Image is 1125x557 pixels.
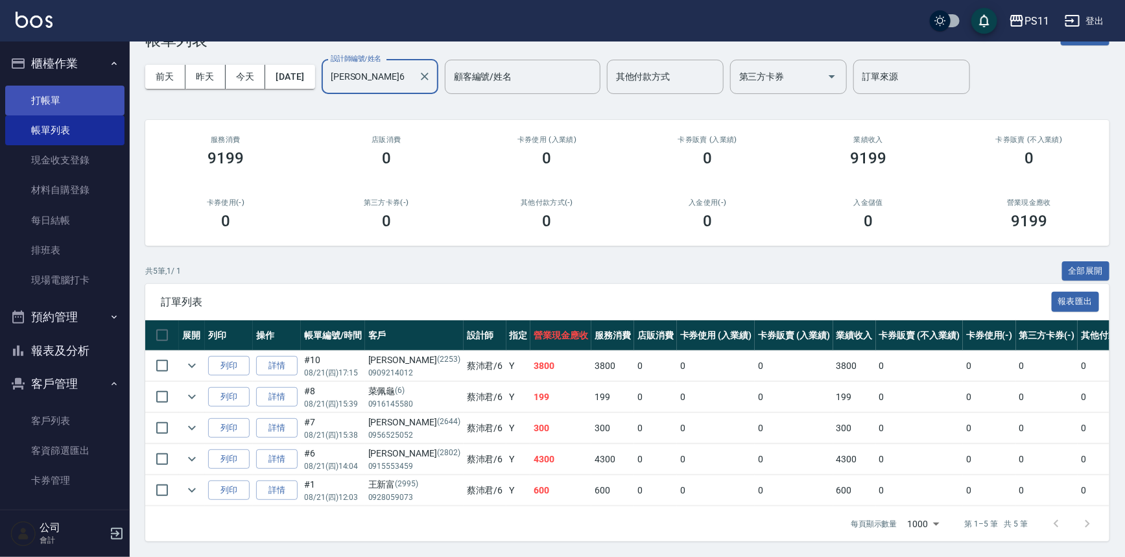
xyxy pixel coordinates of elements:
[368,353,460,367] div: [PERSON_NAME]
[1052,292,1100,312] button: 報表匯出
[703,149,712,167] h3: 0
[256,418,298,438] a: 詳情
[382,149,391,167] h3: 0
[40,534,106,546] p: 會計
[634,475,677,506] td: 0
[226,65,266,89] button: 今天
[634,413,677,444] td: 0
[876,320,963,351] th: 卡券販賣 (不入業績)
[145,265,181,277] p: 共 5 筆, 1 / 1
[530,382,591,412] td: 199
[482,136,612,144] h2: 卡券使用 (入業績)
[304,367,362,379] p: 08/21 (四) 17:15
[221,212,230,230] h3: 0
[368,447,460,460] div: [PERSON_NAME]
[833,320,876,351] th: 業績收入
[208,387,250,407] button: 列印
[416,67,434,86] button: Clear
[301,475,365,506] td: #1
[591,351,634,381] td: 3800
[5,206,124,235] a: 每日結帳
[368,416,460,429] div: [PERSON_NAME]
[5,367,124,401] button: 客戶管理
[803,198,933,207] h2: 入金儲值
[963,382,1016,412] td: 0
[506,444,531,475] td: Y
[1004,8,1054,34] button: PS11
[591,475,634,506] td: 600
[903,506,944,541] div: 1000
[1052,295,1100,307] a: 報表匯出
[634,382,677,412] td: 0
[803,136,933,144] h2: 業績收入
[876,444,963,475] td: 0
[464,382,506,412] td: 蔡沛君 /6
[703,212,712,230] h3: 0
[850,149,886,167] h3: 9199
[5,265,124,295] a: 現場電腦打卡
[506,413,531,444] td: Y
[876,475,963,506] td: 0
[543,149,552,167] h3: 0
[1016,320,1078,351] th: 第三方卡券(-)
[301,413,365,444] td: #7
[182,480,202,500] button: expand row
[864,212,873,230] h3: 0
[643,136,772,144] h2: 卡券販賣 (入業績)
[464,475,506,506] td: 蔡沛君 /6
[506,382,531,412] td: Y
[5,47,124,80] button: 櫃檯作業
[368,367,460,379] p: 0909214012
[368,492,460,503] p: 0928059073
[205,320,253,351] th: 列印
[208,418,250,438] button: 列印
[591,444,634,475] td: 4300
[10,521,36,547] img: Person
[301,320,365,351] th: 帳單編號/時間
[368,460,460,472] p: 0915553459
[464,444,506,475] td: 蔡沛君 /6
[677,320,755,351] th: 卡券使用 (入業績)
[256,480,298,501] a: 詳情
[822,66,842,87] button: Open
[755,382,833,412] td: 0
[40,521,106,534] h5: 公司
[382,212,391,230] h3: 0
[755,320,833,351] th: 卡券販賣 (入業績)
[1024,149,1034,167] h3: 0
[185,65,226,89] button: 昨天
[482,198,612,207] h2: 其他付款方式(-)
[530,320,591,351] th: 營業現金應收
[1024,13,1049,29] div: PS11
[5,501,124,535] button: 行銷工具
[256,387,298,407] a: 詳情
[971,8,997,34] button: save
[963,320,1016,351] th: 卡券使用(-)
[304,460,362,472] p: 08/21 (四) 14:04
[634,351,677,381] td: 0
[876,413,963,444] td: 0
[301,382,365,412] td: #8
[5,235,124,265] a: 排班表
[207,149,244,167] h3: 9199
[833,413,876,444] td: 300
[755,475,833,506] td: 0
[643,198,772,207] h2: 入金使用(-)
[437,353,460,367] p: (2253)
[1011,212,1047,230] h3: 9199
[963,351,1016,381] td: 0
[1016,413,1078,444] td: 0
[5,145,124,175] a: 現金收支登錄
[5,175,124,205] a: 材料自購登錄
[5,406,124,436] a: 客戶列表
[304,429,362,441] p: 08/21 (四) 15:38
[677,413,755,444] td: 0
[208,356,250,376] button: 列印
[322,136,451,144] h2: 店販消費
[437,447,460,460] p: (2802)
[530,444,591,475] td: 4300
[5,334,124,368] button: 報表及分析
[208,449,250,469] button: 列印
[1016,351,1078,381] td: 0
[543,212,552,230] h3: 0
